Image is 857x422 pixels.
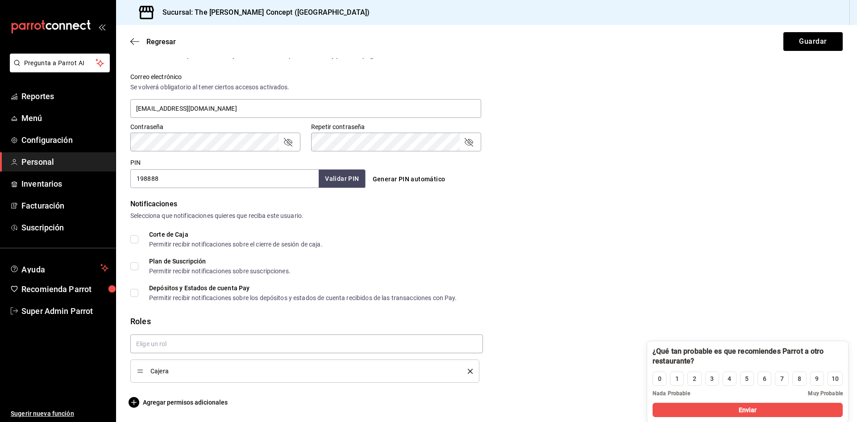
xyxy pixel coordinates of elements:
[832,374,839,384] div: 10
[369,171,449,188] button: Generar PIN automático
[705,372,719,386] button: 3
[757,372,771,386] button: 6
[6,65,110,74] a: Pregunta a Parrot AI
[21,178,108,190] span: Inventarios
[693,374,696,384] div: 2
[798,374,801,384] div: 8
[723,372,736,386] button: 4
[775,372,789,386] button: 7
[21,112,108,124] span: Menú
[10,54,110,72] button: Pregunta a Parrot AI
[687,372,701,386] button: 2
[130,169,319,188] input: 3 a 6 dígitos
[783,32,843,51] button: Guardar
[808,389,843,397] span: Muy Probable
[763,374,766,384] div: 6
[21,283,108,295] span: Recomienda Parrot
[780,374,784,384] div: 7
[653,372,666,386] button: 0
[98,23,105,30] button: open_drawer_menu
[149,52,426,58] div: Los usuarios podrán acceder y utilizar la terminal para visualizar y procesar pagos de sus órdenes.
[149,231,323,238] div: Corte de Caja
[653,347,843,366] div: ¿Qué tan probable es que recomiendes Parrot a otro restaurante?
[462,369,473,374] button: delete
[319,170,365,188] button: Validar PIN
[150,368,454,374] span: Cajera
[653,403,843,417] button: Enviar
[130,199,843,209] div: Notificaciones
[828,372,843,386] button: 10
[670,372,684,386] button: 1
[24,58,96,68] span: Pregunta a Parrot AI
[675,374,679,384] div: 1
[130,124,300,130] label: Contraseña
[815,374,819,384] div: 9
[810,372,824,386] button: 9
[130,334,483,353] input: Elige un rol
[130,159,141,166] label: PIN
[11,409,108,418] span: Sugerir nueva función
[21,263,97,273] span: Ayuda
[653,389,690,397] span: Nada Probable
[463,137,474,147] button: passwordField
[130,315,843,327] div: Roles
[283,137,293,147] button: passwordField
[658,374,661,384] div: 0
[728,374,731,384] div: 4
[130,397,228,408] button: Agregar permisos adicionales
[21,134,108,146] span: Configuración
[149,295,457,301] div: Permitir recibir notificaciones sobre los depósitos y estados de cuenta recibidos de las transacc...
[155,7,370,18] h3: Sucursal: The [PERSON_NAME] Concept ([GEOGRAPHIC_DATA])
[149,285,457,291] div: Depósitos y Estados de cuenta Pay
[21,156,108,168] span: Personal
[792,372,806,386] button: 8
[146,38,176,46] span: Regresar
[21,90,108,102] span: Reportes
[739,405,757,415] span: Enviar
[21,200,108,212] span: Facturación
[149,258,291,264] div: Plan de Suscripción
[130,74,481,80] label: Correo electrónico
[149,241,323,247] div: Permitir recibir notificaciones sobre el cierre de sesión de caja.
[21,221,108,234] span: Suscripción
[130,38,176,46] button: Regresar
[130,211,843,221] div: Selecciona que notificaciones quieres que reciba este usuario.
[149,268,291,274] div: Permitir recibir notificaciones sobre suscripciones.
[710,374,714,384] div: 3
[130,83,481,92] div: Se volverá obligatorio al tener ciertos accesos activados.
[740,372,754,386] button: 5
[745,374,749,384] div: 5
[21,305,108,317] span: Super Admin Parrot
[311,124,481,130] label: Repetir contraseña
